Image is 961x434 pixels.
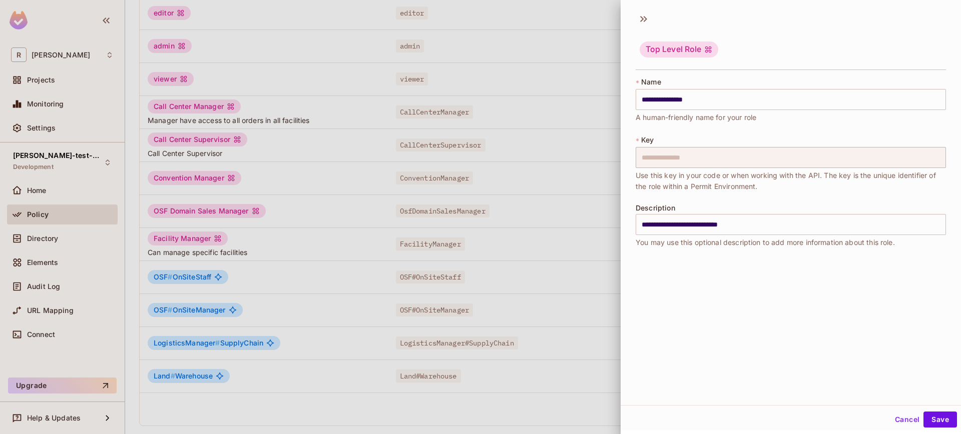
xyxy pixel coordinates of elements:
[636,112,756,123] span: A human-friendly name for your role
[636,204,675,212] span: Description
[891,411,923,427] button: Cancel
[636,237,895,248] span: You may use this optional description to add more information about this role.
[636,170,946,192] span: Use this key in your code or when working with the API. The key is the unique identifier of the r...
[641,136,654,144] span: Key
[923,411,957,427] button: Save
[640,41,718,57] div: Top Level Role
[641,78,661,86] span: Name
